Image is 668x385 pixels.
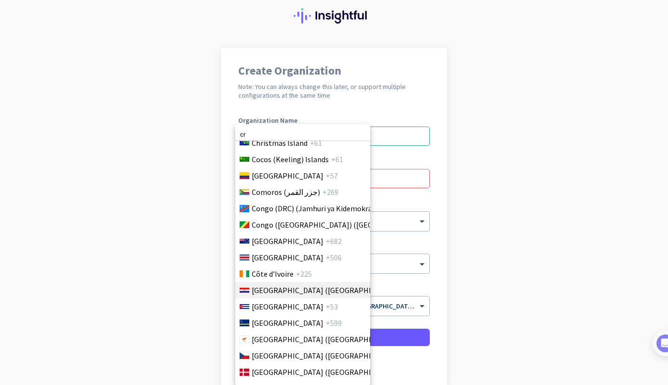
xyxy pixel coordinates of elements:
span: +599 [326,317,342,329]
span: [GEOGRAPHIC_DATA] [252,170,323,181]
span: +269 [322,186,338,198]
span: Congo (DRC) (Jamhuri ya Kidemokrasia ya Kongo) [252,203,416,214]
span: Côte d’Ivoire [252,268,294,280]
span: Comoros (‫جزر القمر‬‎) [252,186,320,198]
span: [GEOGRAPHIC_DATA] ([GEOGRAPHIC_DATA]) [252,366,402,378]
span: Christmas Island [252,137,308,149]
span: [GEOGRAPHIC_DATA] [252,301,323,312]
span: +506 [326,252,342,263]
span: +53 [326,301,338,312]
span: +225 [296,268,312,280]
span: Congo ([GEOGRAPHIC_DATA]) ([GEOGRAPHIC_DATA]) [252,219,430,231]
span: +57 [326,170,338,181]
span: [GEOGRAPHIC_DATA] ([GEOGRAPHIC_DATA]) [252,334,402,345]
span: [GEOGRAPHIC_DATA] [252,252,323,263]
span: [GEOGRAPHIC_DATA] [252,235,323,247]
span: [GEOGRAPHIC_DATA] ([GEOGRAPHIC_DATA]) [252,350,402,361]
span: +61 [331,154,343,165]
span: [GEOGRAPHIC_DATA] [252,317,323,329]
span: [GEOGRAPHIC_DATA] ([GEOGRAPHIC_DATA]) [252,284,402,296]
span: Cocos (Keeling) Islands [252,154,329,165]
span: +682 [326,235,342,247]
span: +61 [310,137,322,149]
input: Search Country [235,128,370,141]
